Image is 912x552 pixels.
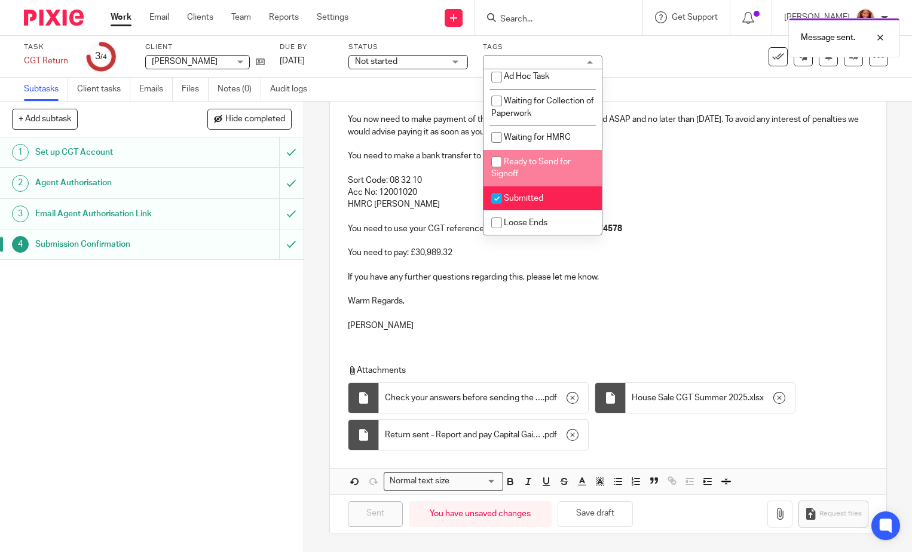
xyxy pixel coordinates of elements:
[269,11,299,23] a: Reports
[385,429,543,441] span: Return sent - Report and pay Capital Gains Tax on UK property - [DOMAIN_NAME]
[348,320,868,332] p: [PERSON_NAME]
[801,32,855,44] p: Message sent.
[348,247,868,259] p: You need to pay: £30,989.32
[35,235,190,253] h1: Submission Confirmation
[12,175,29,192] div: 2
[35,143,190,161] h1: Set up CGT Account
[225,115,285,124] span: Hide completed
[504,72,549,81] span: Ad Hoc Task
[379,383,588,413] div: .
[379,420,588,450] div: .
[387,475,452,487] span: Normal text size
[504,133,571,142] span: Waiting for HMRC
[100,54,107,60] small: /4
[24,10,84,26] img: Pixie
[149,11,169,23] a: Email
[491,158,571,179] span: Ready to Send for Signoff
[348,114,868,138] p: You now need to make payment of the CGT due. This needs to be paid ASAP and no later than [DATE]....
[207,109,292,129] button: Hide completed
[504,194,543,203] span: Submitted
[504,219,547,227] span: Loose Ends
[187,11,213,23] a: Clients
[453,475,496,487] input: Search for option
[348,223,868,235] p: You need to use your CGT reference on the payment:
[385,392,543,404] span: Check your answers before sending the return - Report and pay Capital Gains Tax on UK property - ...
[348,186,868,198] p: Acc No: 12001020
[12,206,29,222] div: 3
[12,109,78,129] button: + Add subtask
[348,174,868,186] p: Sort Code: 08 32 10
[182,78,209,101] a: Files
[348,271,868,283] p: If you have any further questions regarding this, please let me know.
[317,11,348,23] a: Settings
[280,42,333,52] label: Due by
[24,42,72,52] label: Task
[111,11,131,23] a: Work
[409,501,552,527] div: You have unsaved changes
[558,501,633,527] button: Save draft
[544,392,557,404] span: pdf
[280,57,305,65] span: [DATE]
[152,57,218,66] span: [PERSON_NAME]
[798,501,868,528] button: Request files
[544,429,557,441] span: pdf
[348,364,858,376] p: Attachments
[348,42,468,52] label: Status
[348,501,403,527] input: Sent
[12,236,29,253] div: 4
[348,295,868,307] p: Warm Regards,
[856,8,875,27] img: sallycropped.JPG
[749,392,764,404] span: xlsx
[95,50,107,63] div: 3
[35,174,190,192] h1: Agent Authorisation
[24,55,72,67] div: CGT Return
[77,78,130,101] a: Client tasks
[218,78,261,101] a: Notes (0)
[270,78,316,101] a: Audit logs
[145,42,265,52] label: Client
[35,205,190,223] h1: Email Agent Authorisation Link
[348,198,868,210] p: HMRC [PERSON_NAME]
[231,11,251,23] a: Team
[819,509,862,519] span: Request files
[24,78,68,101] a: Subtasks
[491,97,594,118] span: Waiting for Collection of Paperwork
[632,392,748,404] span: House Sale CGT Summer 2025
[355,57,397,66] span: Not started
[384,472,503,490] div: Search for option
[12,144,29,161] div: 1
[139,78,173,101] a: Emails
[626,383,795,413] div: .
[348,150,868,162] p: You need to make a bank transfer to the following account:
